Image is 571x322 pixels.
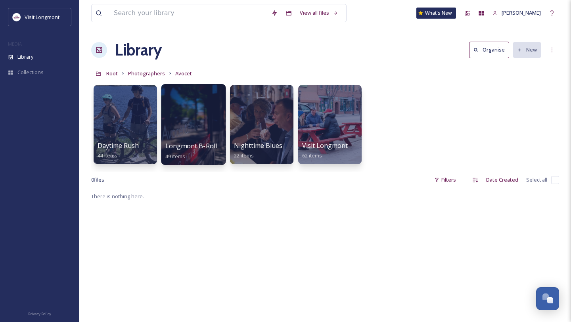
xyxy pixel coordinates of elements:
img: longmont.jpg [13,13,21,21]
a: Photographers [128,69,165,78]
span: Visit Longmont [302,141,348,150]
span: There is nothing here. [91,193,144,200]
span: Root [106,70,118,77]
span: Select all [526,176,547,184]
span: 0 file s [91,176,104,184]
button: New [513,42,541,57]
span: 49 items [165,152,186,159]
span: 22 items [234,152,254,159]
a: Privacy Policy [28,309,51,318]
a: Longmont B-Roll49 items [165,142,217,160]
a: View all files [296,5,342,21]
span: Photographers [128,70,165,77]
div: Date Created [482,172,522,188]
div: Filters [430,172,460,188]
span: 44 items [98,152,117,159]
span: Nighttime Blues [234,141,282,150]
span: Visit Longmont [25,13,59,21]
a: [PERSON_NAME] [489,5,545,21]
a: Nighttime Blues22 items [234,142,282,159]
button: Open Chat [536,287,559,310]
a: What's New [416,8,456,19]
span: Avocet [175,70,192,77]
a: Visit Longmont62 items [302,142,348,159]
span: [PERSON_NAME] [502,9,541,16]
span: Longmont B-Roll [165,142,217,150]
span: 62 items [302,152,322,159]
span: Daytime Rush [98,141,139,150]
a: Library [115,38,162,62]
span: Privacy Policy [28,311,51,316]
a: Root [106,69,118,78]
span: Collections [17,69,44,76]
span: MEDIA [8,41,22,47]
a: Avocet [175,69,192,78]
span: Library [17,53,33,61]
a: Daytime Rush44 items [98,142,139,159]
input: Search your library [110,4,267,22]
button: Organise [469,42,509,58]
